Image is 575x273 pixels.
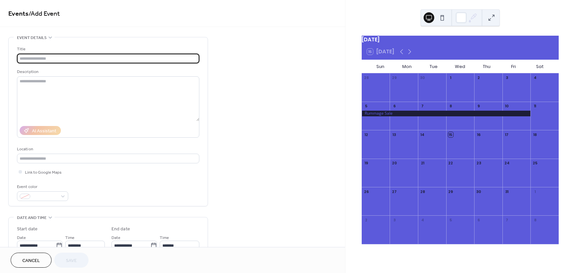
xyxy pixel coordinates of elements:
div: 14 [420,132,425,137]
div: Rummage Sale [362,111,531,116]
div: 3 [504,75,509,80]
div: 6 [392,104,397,109]
div: 5 [364,104,369,109]
div: 31 [504,189,509,194]
span: Date [111,234,120,241]
div: 27 [392,189,397,194]
div: 28 [420,189,425,194]
div: Title [17,46,198,53]
div: 23 [476,161,481,166]
div: Mon [394,60,420,73]
div: Event color [17,183,67,190]
span: / Add Event [29,7,60,20]
div: 17 [504,132,509,137]
div: 5 [448,217,453,222]
div: Location [17,146,198,153]
a: Events [8,7,29,20]
div: 10 [504,104,509,109]
span: Cancel [22,257,40,264]
span: Link to Google Maps [25,169,62,176]
div: 15 [448,132,453,137]
div: Wed [447,60,474,73]
div: 12 [364,132,369,137]
div: 21 [420,161,425,166]
div: 3 [392,217,397,222]
div: 6 [476,217,481,222]
span: Time [160,234,169,241]
div: 16 [476,132,481,137]
div: 30 [476,189,481,194]
div: 4 [420,217,425,222]
div: 30 [420,75,425,80]
div: 25 [532,161,537,166]
span: Event details [17,34,47,41]
div: 22 [448,161,453,166]
div: Description [17,68,198,75]
div: 9 [476,104,481,109]
div: [DATE] [362,36,559,44]
div: 26 [364,189,369,194]
span: Time [65,234,75,241]
div: Sat [527,60,553,73]
div: 1 [448,75,453,80]
div: Start date [17,226,38,233]
div: Tue [420,60,447,73]
span: Date and time [17,214,47,221]
div: 4 [532,75,537,80]
div: 11 [532,104,537,109]
div: End date [111,226,130,233]
div: 24 [504,161,509,166]
div: Sun [367,60,394,73]
div: 29 [392,75,397,80]
div: 13 [392,132,397,137]
div: 19 [364,161,369,166]
div: 20 [392,161,397,166]
button: Cancel [11,253,52,268]
div: 2 [476,75,481,80]
span: Date [17,234,26,241]
div: Fri [500,60,527,73]
div: 18 [532,132,537,137]
div: 8 [448,104,453,109]
div: Thu [474,60,500,73]
div: 2 [364,217,369,222]
div: 29 [448,189,453,194]
div: 8 [532,217,537,222]
div: 28 [364,75,369,80]
div: 1 [532,189,537,194]
div: 7 [504,217,509,222]
div: 7 [420,104,425,109]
